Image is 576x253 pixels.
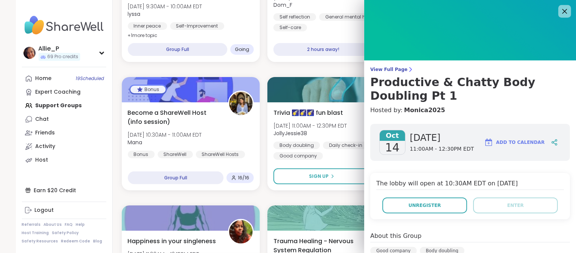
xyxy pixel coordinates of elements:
a: Help [76,222,85,227]
div: Host [36,156,48,164]
a: Monica2025 [404,106,445,115]
b: Mana [128,139,143,146]
div: Logout [35,207,54,214]
a: Chat [22,113,106,126]
img: Mana [229,92,253,115]
h4: Hosted by: [370,106,570,115]
a: Friends [22,126,106,140]
a: Host Training [22,230,49,236]
div: Earn $20 Credit [22,184,106,197]
div: ShareWell Hosts [196,151,245,158]
div: Self-care [273,24,307,31]
div: Body doubling [273,142,320,149]
div: Bonus [128,151,155,158]
a: Safety Policy [52,230,79,236]
img: ShareWell Nav Logo [22,12,106,39]
button: Unregister [382,197,467,213]
div: 2 hours away! [273,43,373,56]
div: Daily check-in [323,142,368,149]
div: ShareWell [158,151,193,158]
span: 69 Pro credits [48,54,79,60]
div: Activity [36,143,56,150]
span: Unregister [408,202,441,209]
img: Allie_P [23,47,36,59]
a: Expert Coaching [22,85,106,99]
b: Dom_F [273,1,292,9]
a: FAQ [65,222,73,227]
a: Home19Scheduled [22,72,106,85]
span: 19 Scheduled [76,76,104,82]
a: Referrals [22,222,41,227]
div: Friends [36,129,55,137]
span: 14 [385,141,399,154]
a: Logout [22,204,106,217]
div: Allie_P [39,45,80,53]
span: Trivia 🌠🌠🌠 fun blast [273,108,343,117]
a: View Full PageProductive & Chatty Body Doubling Pt 1 [370,66,570,103]
b: lyssa [128,10,141,18]
div: Home [36,75,52,82]
img: ShareWell Logomark [484,138,493,147]
div: General mental health [319,13,383,21]
h4: About this Group [370,231,421,241]
h3: Productive & Chatty Body Doubling Pt 1 [370,76,570,103]
a: About Us [44,222,62,227]
div: Inner peace [128,22,167,30]
a: Activity [22,140,106,153]
div: Group Full [128,171,224,184]
span: View Full Page [370,66,570,73]
span: Happiness in your singleness [128,237,216,246]
div: Bonus [130,86,166,93]
div: Self-Improvement [170,22,224,30]
a: Safety Resources [22,239,58,244]
div: Expert Coaching [36,88,81,96]
span: Oct [380,130,405,141]
button: Add to Calendar [481,133,548,151]
span: Become a ShareWell Host (info session) [128,108,220,126]
span: Add to Calendar [496,139,545,146]
span: 16 / 16 [238,175,249,181]
b: JollyJessie38 [273,130,307,137]
button: Sign Up [273,168,371,184]
span: 11:00AM - 12:30PM EDT [410,145,474,153]
a: Host [22,153,106,167]
a: Blog [93,239,102,244]
button: Enter [473,197,558,213]
div: Group Full [128,43,227,56]
h4: The lobby will open at 10:30AM EDT on [DATE] [376,179,564,190]
span: [DATE] 10:30AM - 11:00AM EDT [128,131,202,139]
span: [DATE] [410,132,474,144]
div: Good company [273,152,323,160]
span: Enter [507,202,524,209]
span: Sign Up [309,173,329,180]
span: [DATE] 9:30AM - 10:00AM EDT [128,3,202,10]
span: [DATE] 11:00AM - 12:30PM EDT [273,122,347,130]
div: Chat [36,116,49,123]
img: yewatt45 [229,220,253,244]
div: Self reflection [273,13,316,21]
span: Going [235,46,249,52]
a: Redeem Code [61,239,90,244]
